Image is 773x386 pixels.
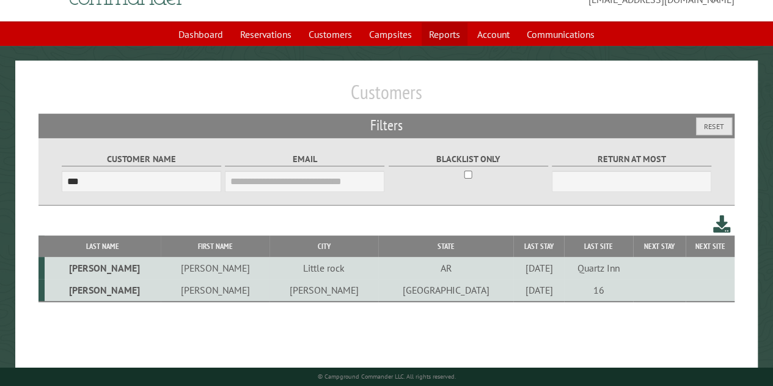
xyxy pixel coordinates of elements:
[233,23,299,46] a: Reservations
[389,152,548,166] label: Blacklist only
[45,236,161,257] th: Last Name
[515,284,562,296] div: [DATE]
[161,279,269,302] td: [PERSON_NAME]
[713,213,731,236] a: Download this customer list (.csv)
[564,236,632,257] th: Last Site
[564,257,632,279] td: Quartz Inn
[62,152,221,166] label: Customer Name
[378,279,513,302] td: [GEOGRAPHIC_DATA]
[470,23,517,46] a: Account
[686,236,735,257] th: Next Site
[422,23,467,46] a: Reports
[269,257,378,279] td: Little rock
[225,152,384,166] label: Email
[564,279,632,302] td: 16
[696,117,732,135] button: Reset
[45,279,161,302] td: [PERSON_NAME]
[519,23,602,46] a: Communications
[317,373,455,380] small: © Campground Commander LLC. All rights reserved.
[633,236,686,257] th: Next Stay
[161,257,269,279] td: [PERSON_NAME]
[362,23,419,46] a: Campsites
[378,236,513,257] th: State
[552,152,711,166] label: Return at most
[513,236,564,257] th: Last Stay
[38,80,735,114] h1: Customers
[38,114,735,137] h2: Filters
[45,257,161,279] td: [PERSON_NAME]
[378,257,513,279] td: AR
[301,23,359,46] a: Customers
[269,236,378,257] th: City
[515,262,562,274] div: [DATE]
[269,279,378,302] td: [PERSON_NAME]
[171,23,230,46] a: Dashboard
[161,236,269,257] th: First Name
